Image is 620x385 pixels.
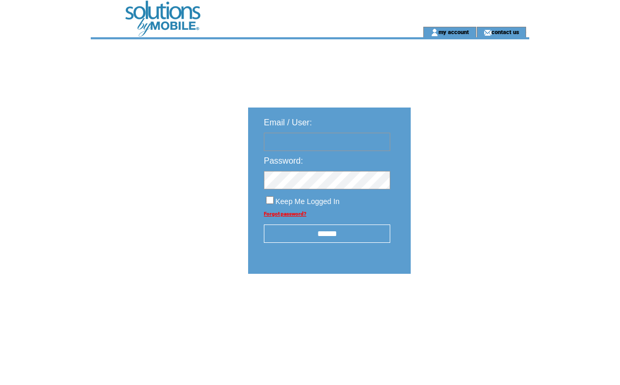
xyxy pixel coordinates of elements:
span: Keep Me Logged In [275,197,339,206]
a: contact us [491,28,519,35]
span: Password: [264,156,303,165]
span: Email / User: [264,118,312,127]
img: account_icon.gif [431,28,439,37]
img: transparent.png [441,300,494,313]
a: Forgot password? [264,211,306,217]
a: my account [439,28,469,35]
img: contact_us_icon.gif [484,28,491,37]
